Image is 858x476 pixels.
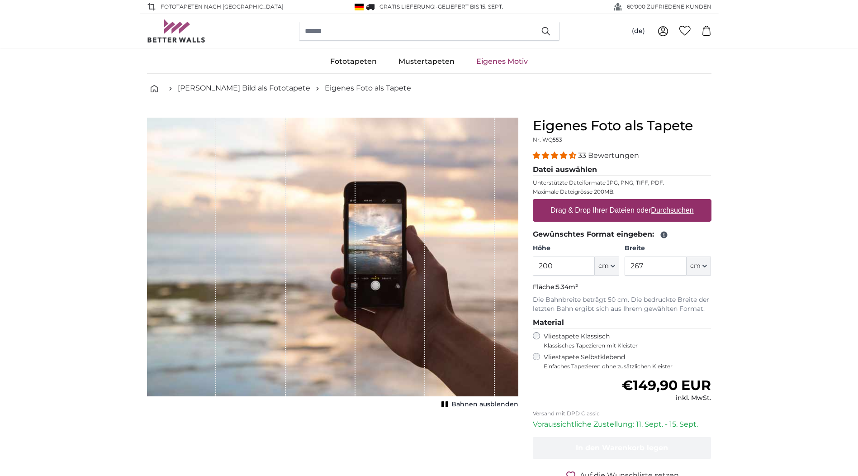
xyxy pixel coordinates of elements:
[533,229,711,240] legend: Gewünschtes Format eingeben:
[438,3,503,10] span: Geliefert bis 15. Sept.
[544,363,711,370] span: Einfaches Tapezieren ohne zusätzlichen Kleister
[595,257,619,276] button: cm
[544,342,704,349] span: Klassisches Tapezieren mit Kleister
[388,50,465,73] a: Mustertapeten
[319,50,388,73] a: Fototapeten
[598,262,609,271] span: cm
[627,3,711,11] span: 60'000 ZUFRIEDENE KUNDEN
[325,83,411,94] a: Eigenes Foto als Tapete
[533,410,711,417] p: Versand mit DPD Classic
[687,257,711,276] button: cm
[147,19,206,43] img: Betterwalls
[690,262,701,271] span: cm
[622,394,711,403] div: inkl. MwSt.
[147,74,711,103] nav: breadcrumbs
[533,179,711,186] p: Unterstützte Dateiformate JPG, PNG, TIFF, PDF.
[147,118,518,411] div: 1 of 1
[533,188,711,195] p: Maximale Dateigrösse 200MB.
[533,244,619,253] label: Höhe
[533,118,711,134] h1: Eigenes Foto als Tapete
[178,83,310,94] a: [PERSON_NAME] Bild als Fototapete
[533,317,711,328] legend: Material
[544,332,704,349] label: Vliestapete Klassisch
[533,419,711,430] p: Voraussichtliche Zustellung: 11. Sept. - 15. Sept.
[533,164,711,176] legend: Datei auswählen
[547,201,697,219] label: Drag & Drop Ihrer Dateien oder
[161,3,284,11] span: Fototapeten nach [GEOGRAPHIC_DATA]
[622,377,711,394] span: €149,90 EUR
[533,295,711,314] p: Die Bahnbreite beträgt 50 cm. Die bedruckte Breite der letzten Bahn ergibt sich aus Ihrem gewählt...
[451,400,518,409] span: Bahnen ausblenden
[651,206,693,214] u: Durchsuchen
[625,23,652,39] button: (de)
[379,3,436,10] span: GRATIS Lieferung!
[625,244,711,253] label: Breite
[533,437,711,459] button: In den Warenkorb legen
[533,136,562,143] span: Nr. WQ553
[355,4,364,10] img: Deutschland
[578,151,639,160] span: 33 Bewertungen
[533,283,711,292] p: Fläche:
[436,3,503,10] span: -
[465,50,539,73] a: Eigenes Motiv
[439,398,518,411] button: Bahnen ausblenden
[544,353,711,370] label: Vliestapete Selbstklebend
[576,443,668,452] span: In den Warenkorb legen
[533,151,578,160] span: 4.33 stars
[556,283,578,291] span: 5.34m²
